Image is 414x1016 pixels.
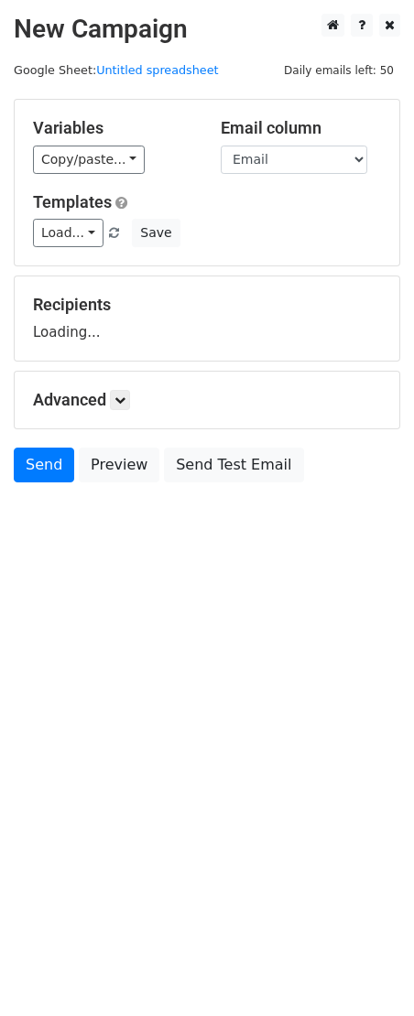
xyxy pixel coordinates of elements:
a: Untitled spreadsheet [96,63,218,77]
span: Daily emails left: 50 [278,60,400,81]
a: Preview [79,448,159,482]
h2: New Campaign [14,14,400,45]
small: Google Sheet: [14,63,219,77]
a: Load... [33,219,103,247]
h5: Variables [33,118,193,138]
a: Copy/paste... [33,146,145,174]
a: Templates [33,192,112,211]
button: Save [132,219,180,247]
h5: Advanced [33,390,381,410]
a: Daily emails left: 50 [278,63,400,77]
h5: Recipients [33,295,381,315]
h5: Email column [221,118,381,138]
a: Send Test Email [164,448,303,482]
div: Loading... [33,295,381,342]
a: Send [14,448,74,482]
